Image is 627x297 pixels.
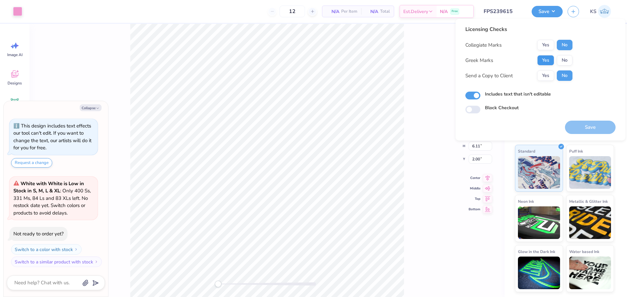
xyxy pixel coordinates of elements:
[569,248,599,255] span: Water based Ink
[469,186,480,191] span: Middle
[537,55,554,66] button: Yes
[469,196,480,201] span: Top
[465,41,502,49] div: Collegiate Marks
[452,9,458,14] span: Free
[326,8,339,15] span: N/A
[465,72,513,80] div: Send a Copy to Client
[518,257,560,289] img: Glow in the Dark Ink
[598,5,611,18] img: Kath Sales
[80,104,102,111] button: Collapse
[485,91,551,97] label: Includes text that isn't editable
[569,198,608,205] span: Metallic & Glitter Ink
[380,8,390,15] span: Total
[13,230,64,237] div: Not ready to order yet?
[479,5,527,18] input: Untitled Design
[13,123,91,151] div: This design includes text effects our tool can't edit. If you want to change the text, our artist...
[518,206,560,239] img: Neon Ink
[569,206,611,239] img: Metallic & Glitter Ink
[280,6,305,17] input: – –
[569,148,583,155] span: Puff Ink
[537,70,554,81] button: Yes
[365,8,378,15] span: N/A
[8,81,22,86] span: Designs
[590,8,596,15] span: KS
[341,8,357,15] span: Per Item
[215,281,221,287] div: Accessibility label
[532,6,563,17] button: Save
[485,104,519,111] label: Block Checkout
[587,5,614,18] a: KS
[13,180,91,216] span: : Only 400 Ss, 331 Ms, 84 Ls and 83 XLs left. No restock date yet. Switch colors or products to a...
[557,55,572,66] button: No
[569,156,611,189] img: Puff Ink
[537,40,554,50] button: Yes
[469,207,480,212] span: Bottom
[74,247,78,251] img: Switch to a color with stock
[11,158,52,168] button: Request a change
[469,175,480,181] span: Center
[465,57,493,64] div: Greek Marks
[94,260,98,264] img: Switch to a similar product with stock
[13,180,84,194] strong: White with White is Low in Stock in S, M, L & XL
[518,248,555,255] span: Glow in the Dark Ink
[557,70,572,81] button: No
[518,198,534,205] span: Neon Ink
[403,8,428,15] span: Est. Delivery
[465,25,572,33] div: Licensing Checks
[11,244,82,255] button: Switch to a color with stock
[440,8,448,15] span: N/A
[518,156,560,189] img: Standard
[557,40,572,50] button: No
[11,257,102,267] button: Switch to a similar product with stock
[569,257,611,289] img: Water based Ink
[518,148,535,155] span: Standard
[7,52,23,57] span: Image AI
